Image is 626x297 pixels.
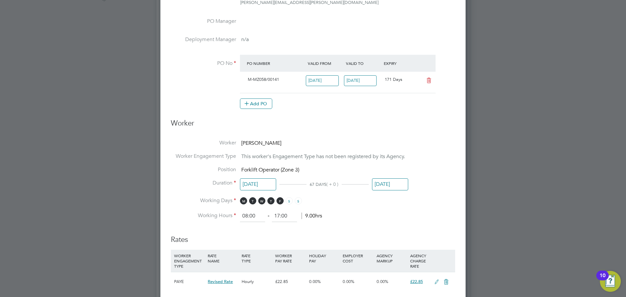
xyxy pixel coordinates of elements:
[172,272,206,291] div: PAYE
[272,210,297,222] input: 17:00
[241,36,249,43] span: n/a
[240,197,247,204] span: M
[172,250,206,272] div: WORKER ENGAGEMENT TYPE
[295,197,302,204] span: S
[240,98,272,109] button: Add PO
[171,36,236,43] label: Deployment Manager
[276,197,284,204] span: F
[171,153,236,160] label: Worker Engagement Type
[343,279,354,284] span: 0.00%
[240,210,265,222] input: 08:00
[344,75,377,86] input: Select one
[286,197,293,204] span: S
[171,18,236,25] label: PO Manager
[267,197,275,204] span: T
[248,77,279,82] span: M-MZ058/00141
[240,272,274,291] div: Hourly
[274,272,307,291] div: £22.85
[171,180,236,186] label: Duration
[171,212,236,219] label: Working Hours
[341,250,375,267] div: EMPLOYER COST
[241,153,405,160] span: This worker's Engagement Type has not been registered by its Agency.
[240,250,274,267] div: RATE TYPE
[377,279,388,284] span: 0.00%
[171,140,236,146] label: Worker
[245,57,306,69] div: PO Number
[302,213,322,219] span: 9.00hrs
[241,140,281,146] span: [PERSON_NAME]
[410,279,423,284] span: £22.85
[600,271,621,292] button: Open Resource Center, 10 new notifications
[306,75,339,86] input: Select one
[326,181,338,187] span: ( + 0 )
[600,275,605,284] div: 10
[309,279,321,284] span: 0.00%
[249,197,256,204] span: T
[266,213,271,219] span: ‐
[240,178,276,190] input: Select one
[171,197,236,204] label: Working Days
[344,57,382,69] div: Valid To
[382,57,420,69] div: Expiry
[171,229,455,245] h3: Rates
[171,60,236,67] label: PO No
[372,178,408,190] input: Select one
[171,119,455,133] h3: Worker
[375,250,409,267] div: AGENCY MARKUP
[206,250,240,267] div: RATE NAME
[306,57,344,69] div: Valid From
[171,166,236,173] label: Position
[241,167,299,173] span: Forklift Operator (Zone 3)
[258,197,265,204] span: W
[310,182,326,187] span: 67 DAYS
[307,250,341,267] div: HOLIDAY PAY
[208,279,233,284] span: Revised Rate
[385,77,402,82] span: 171 Days
[274,250,307,267] div: WORKER PAY RATE
[409,250,431,272] div: AGENCY CHARGE RATE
